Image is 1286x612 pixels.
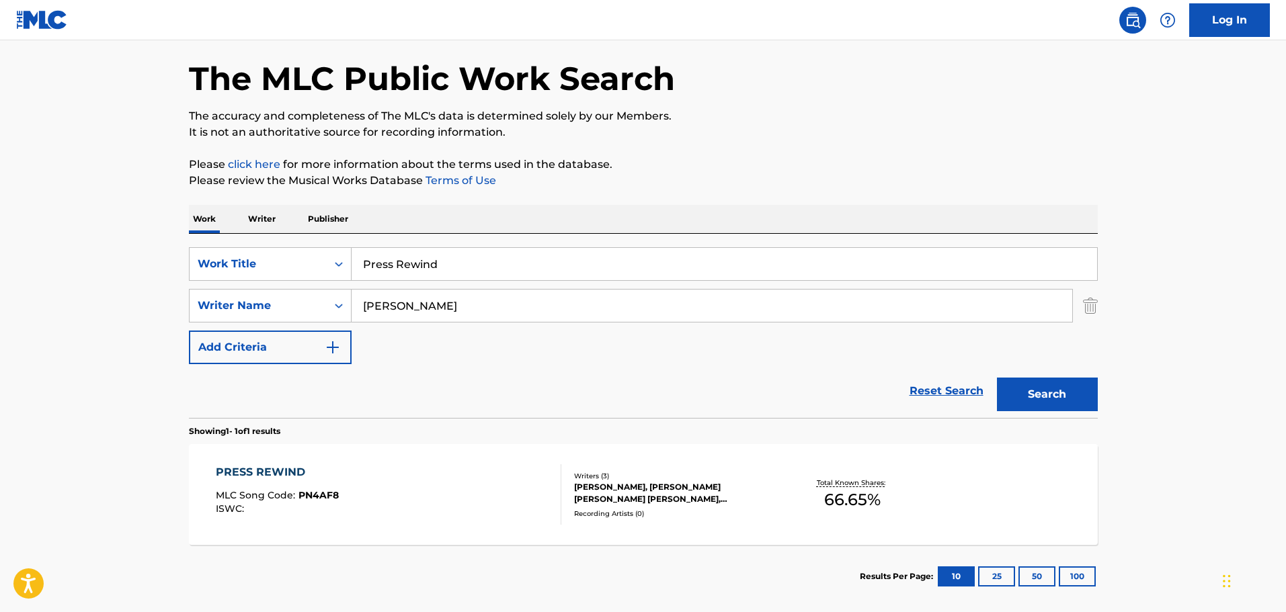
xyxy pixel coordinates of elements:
[997,378,1098,411] button: Search
[1160,12,1176,28] img: help
[189,444,1098,545] a: PRESS REWINDMLC Song Code:PN4AF8ISWC:Writers (3)[PERSON_NAME], [PERSON_NAME] [PERSON_NAME] [PERSO...
[304,205,352,233] p: Publisher
[1083,289,1098,322] img: Delete Criterion
[574,481,777,505] div: [PERSON_NAME], [PERSON_NAME] [PERSON_NAME] [PERSON_NAME], [PERSON_NAME]
[189,247,1098,418] form: Search Form
[1189,3,1270,37] a: Log In
[1154,7,1181,34] div: Help
[824,488,881,512] span: 66.65 %
[978,566,1015,586] button: 25
[189,425,280,437] p: Showing 1 - 1 of 1 results
[228,158,280,171] a: click here
[198,298,319,314] div: Writer Name
[216,502,247,515] span: ISWC :
[198,256,319,272] div: Work Title
[1223,561,1231,601] div: Drag
[817,478,889,488] p: Total Known Shares:
[216,489,298,501] span: MLC Song Code :
[1125,12,1141,28] img: search
[938,566,975,586] button: 10
[189,173,1098,189] p: Please review the Musical Works Database
[244,205,280,233] p: Writer
[216,464,339,480] div: PRESS REWIND
[903,376,990,406] a: Reset Search
[1219,548,1286,612] iframe: Chat Widget
[574,471,777,481] div: Writers ( 3 )
[189,205,220,233] p: Work
[325,339,341,355] img: 9d2ae6d4665cec9f34b9.svg
[1018,566,1055,586] button: 50
[1119,7,1146,34] a: Public Search
[189,331,352,364] button: Add Criteria
[189,124,1098,140] p: It is not an authoritative source for recording information.
[298,489,339,501] span: PN4AF8
[574,509,777,519] div: Recording Artists ( 0 )
[189,58,675,99] h1: The MLC Public Work Search
[189,157,1098,173] p: Please for more information about the terms used in the database.
[860,570,936,582] p: Results Per Page:
[16,10,68,30] img: MLC Logo
[189,108,1098,124] p: The accuracy and completeness of The MLC's data is determined solely by our Members.
[423,174,496,187] a: Terms of Use
[1059,566,1096,586] button: 100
